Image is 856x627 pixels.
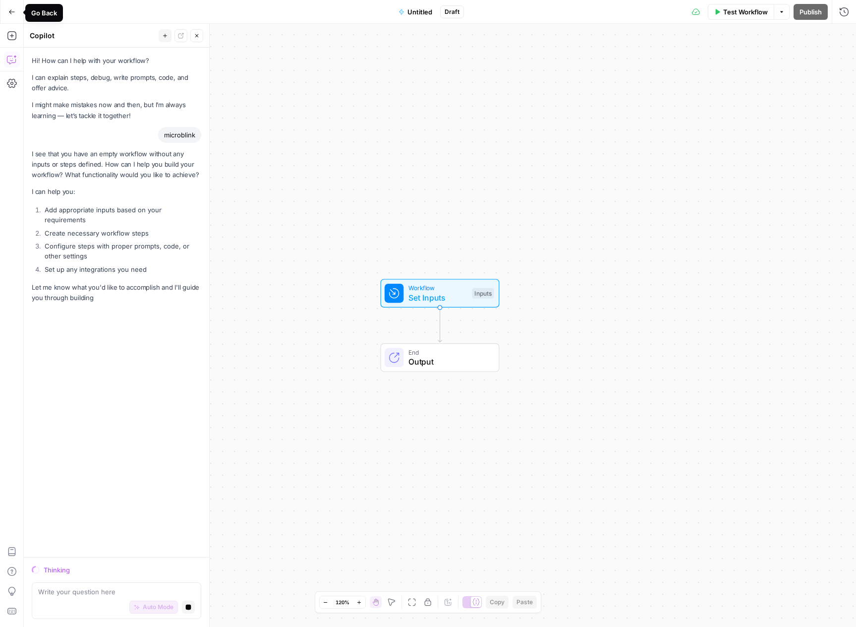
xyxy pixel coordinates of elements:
[393,4,438,20] button: Untitled
[32,72,201,93] p: I can explain steps, debug, write prompts, code, and offer advice.
[42,205,201,225] li: Add appropriate inputs based on your requirements
[336,598,349,606] span: 120%
[44,565,201,575] div: Thinking
[42,264,201,274] li: Set up any integrations you need
[408,347,489,357] span: End
[348,343,532,372] div: EndOutput
[438,308,442,342] g: Edge from start to end
[490,598,505,607] span: Copy
[32,100,201,121] p: I might make mistakes now and then, but I’m always learning — let’s tackle it together!
[407,7,432,17] span: Untitled
[42,228,201,238] li: Create necessary workflow steps
[445,7,459,16] span: Draft
[799,7,822,17] span: Publish
[408,283,467,293] span: Workflow
[408,356,489,368] span: Output
[708,4,774,20] button: Test Workflow
[158,127,201,143] div: microblink
[486,596,509,609] button: Copy
[32,149,201,180] p: I see that you have an empty workflow without any inputs or steps defined. How can I help you bui...
[32,56,201,66] p: Hi! How can I help with your workflow?
[723,7,768,17] span: Test Workflow
[32,282,201,303] p: Let me know what you'd like to accomplish and I'll guide you through building
[516,598,533,607] span: Paste
[472,288,494,299] div: Inputs
[794,4,828,20] button: Publish
[408,292,467,304] span: Set Inputs
[143,603,173,612] span: Auto Mode
[31,8,57,18] div: Go Back
[513,596,537,609] button: Paste
[348,279,532,308] div: WorkflowSet InputsInputs
[32,187,201,197] p: I can help you:
[42,241,201,261] li: Configure steps with proper prompts, code, or other settings
[30,31,156,41] div: Copilot
[129,601,178,614] button: Auto Mode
